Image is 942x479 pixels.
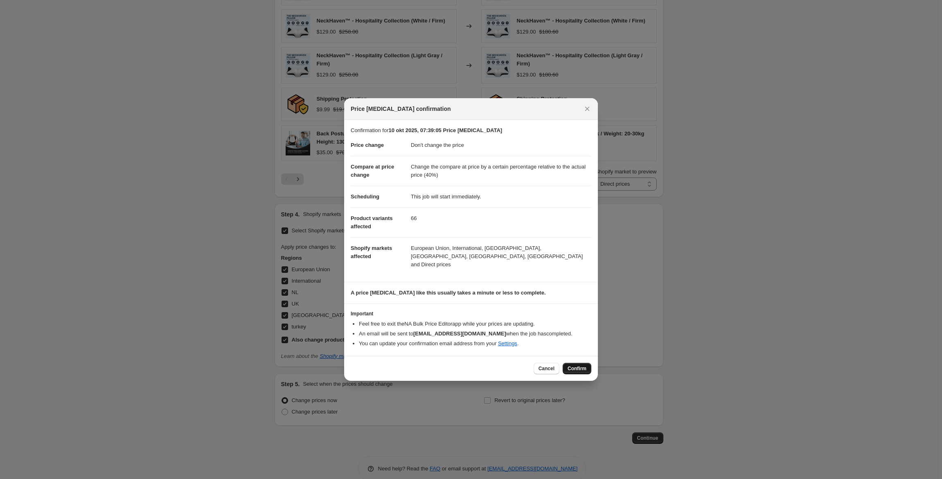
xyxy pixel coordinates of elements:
button: Confirm [563,363,591,374]
h3: Important [351,310,591,317]
span: Product variants affected [351,215,393,229]
dd: This job will start immediately. [411,186,591,207]
span: Price change [351,142,384,148]
b: 10 okt 2025, 07:39:05 Price [MEDICAL_DATA] [388,127,502,133]
p: Confirmation for [351,126,591,135]
span: Scheduling [351,193,379,200]
span: Price [MEDICAL_DATA] confirmation [351,105,451,113]
dd: Change the compare at price by a certain percentage relative to the actual price (40%) [411,156,591,186]
button: Close [581,103,593,115]
dd: European Union, International, [GEOGRAPHIC_DATA], [GEOGRAPHIC_DATA], [GEOGRAPHIC_DATA], [GEOGRAPH... [411,237,591,275]
li: An email will be sent to when the job has completed . [359,330,591,338]
span: Confirm [568,365,586,372]
a: Settings [498,340,517,346]
span: Shopify markets affected [351,245,392,259]
dd: 66 [411,207,591,229]
b: [EMAIL_ADDRESS][DOMAIN_NAME] [413,331,506,337]
li: You can update your confirmation email address from your . [359,340,591,348]
b: A price [MEDICAL_DATA] like this usually takes a minute or less to complete. [351,290,546,296]
li: Feel free to exit the NA Bulk Price Editor app while your prices are updating. [359,320,591,328]
button: Cancel [534,363,559,374]
span: Compare at price change [351,164,394,178]
dd: Don't change the price [411,135,591,156]
span: Cancel [539,365,554,372]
